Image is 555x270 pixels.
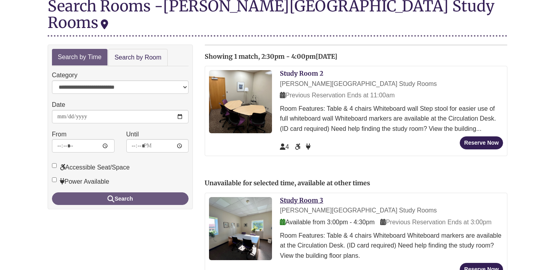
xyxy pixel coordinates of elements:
h2: Showing 1 match [205,53,507,60]
label: Category [52,70,78,80]
a: Search by Room [108,49,168,67]
label: Date [52,100,65,110]
div: Room Features: Table & 4 chairs Whiteboard wall Step stool for easier use of full whiteboard wall... [280,104,503,134]
input: Power Available [52,177,57,182]
label: Accessible Seat/Space [52,162,130,173]
a: Study Room 3 [280,196,323,204]
a: Search by Time [52,49,107,66]
input: Accessible Seat/Space [52,163,57,168]
span: Accessible Seat/Space [295,143,302,150]
span: , 2:30pm - 4:00pm[DATE] [258,52,337,60]
h2: Unavailable for selected time, available at other times [205,180,507,187]
label: Until [126,129,139,140]
span: Previous Reservation Ends at 3:00pm [380,219,492,225]
div: [PERSON_NAME][GEOGRAPHIC_DATA] Study Rooms [280,205,503,216]
span: The capacity of this space [280,143,289,150]
button: Search [52,192,189,205]
a: Study Room 2 [280,69,323,77]
button: Reserve Now [460,136,503,149]
span: Power Available [306,143,311,150]
img: Study Room 2 [209,70,272,133]
div: Room Features: Table & 4 chairs Whiteboard Whiteboard markers are available at the Circulation De... [280,231,503,261]
label: From [52,129,67,140]
label: Power Available [52,177,109,187]
span: Previous Reservation Ends at 11:00am [280,92,394,99]
div: [PERSON_NAME][GEOGRAPHIC_DATA] Study Rooms [280,79,503,89]
img: Study Room 3 [209,197,272,260]
span: Available from 3:00pm - 4:30pm [280,219,374,225]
